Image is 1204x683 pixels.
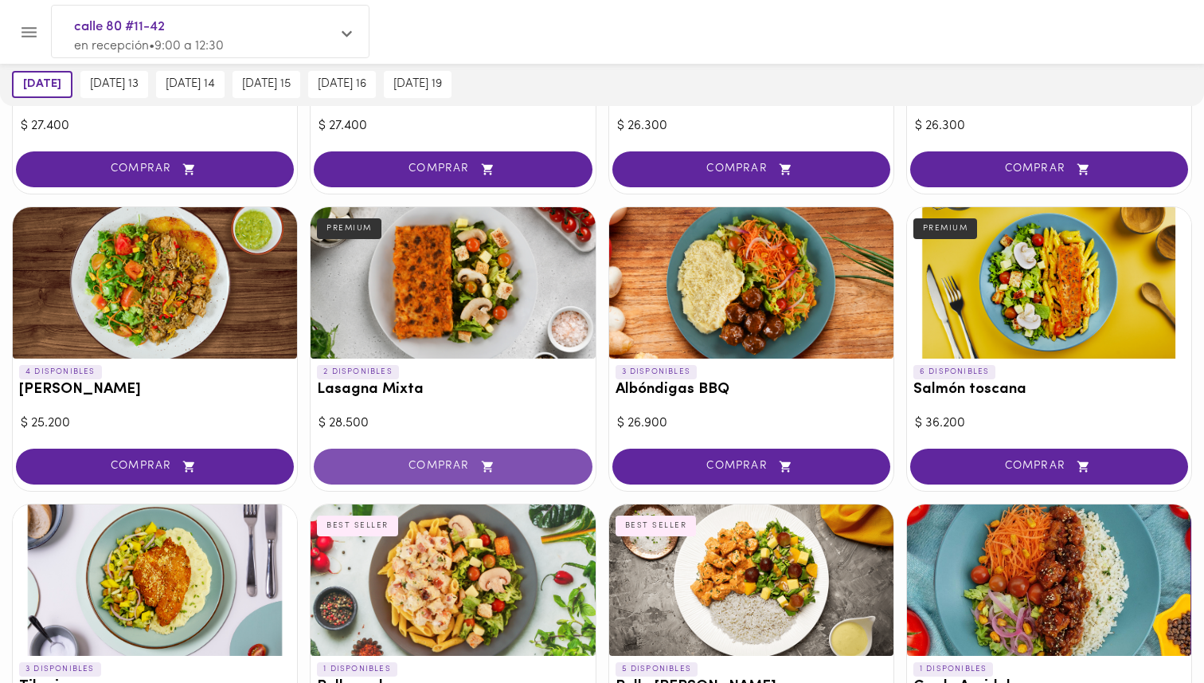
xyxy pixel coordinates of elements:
[90,77,139,92] span: [DATE] 13
[334,460,572,473] span: COMPRAR
[319,414,587,433] div: $ 28.500
[13,207,297,359] div: Arroz chaufa
[233,71,300,98] button: [DATE] 15
[311,504,595,656] div: Pollo carbonara
[384,71,451,98] button: [DATE] 19
[609,207,893,359] div: Albóndigas BBQ
[617,414,885,433] div: $ 26.900
[930,460,1168,473] span: COMPRAR
[19,662,101,677] p: 3 DISPONIBLES
[23,77,61,92] span: [DATE]
[74,17,330,37] span: calle 80 #11-42
[12,71,72,98] button: [DATE]
[632,163,870,176] span: COMPRAR
[913,382,1185,398] h3: Salmón toscana
[317,662,397,677] p: 1 DISPONIBLES
[393,77,442,92] span: [DATE] 19
[74,40,224,53] span: en recepción • 9:00 a 12:30
[319,117,587,135] div: $ 27.400
[16,449,294,485] button: COMPRAR
[314,449,592,485] button: COMPRAR
[36,460,274,473] span: COMPRAR
[334,163,572,176] span: COMPRAR
[318,77,366,92] span: [DATE] 16
[616,382,887,398] h3: Albóndigas BBQ
[907,207,1191,359] div: Salmón toscana
[314,151,592,187] button: COMPRAR
[907,504,1191,656] div: Cerdo Agridulce
[80,71,148,98] button: [DATE] 13
[317,218,381,239] div: PREMIUM
[915,414,1183,433] div: $ 36.200
[317,365,399,379] p: 2 DISPONIBLES
[632,460,870,473] span: COMPRAR
[13,504,297,656] div: Tilapia parmesana
[19,382,291,398] h3: [PERSON_NAME]
[19,365,102,379] p: 4 DISPONIBLES
[913,218,978,239] div: PREMIUM
[21,414,289,433] div: $ 25.200
[616,662,698,677] p: 5 DISPONIBLES
[311,207,595,359] div: Lasagna Mixta
[910,449,1188,485] button: COMPRAR
[910,151,1188,187] button: COMPRAR
[930,163,1168,176] span: COMPRAR
[1112,591,1188,667] iframe: Messagebird Livechat Widget
[616,365,698,379] p: 3 DISPONIBLES
[10,13,49,52] button: Menu
[317,516,398,536] div: BEST SELLER
[913,662,994,677] p: 1 DISPONIBLES
[242,77,291,92] span: [DATE] 15
[166,77,215,92] span: [DATE] 14
[612,151,890,187] button: COMPRAR
[156,71,225,98] button: [DATE] 14
[612,449,890,485] button: COMPRAR
[308,71,376,98] button: [DATE] 16
[16,151,294,187] button: COMPRAR
[36,163,274,176] span: COMPRAR
[21,117,289,135] div: $ 27.400
[616,516,697,536] div: BEST SELLER
[609,504,893,656] div: Pollo Tikka Massala
[915,117,1183,135] div: $ 26.300
[617,117,885,135] div: $ 26.300
[913,365,996,379] p: 6 DISPONIBLES
[317,382,588,398] h3: Lasagna Mixta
